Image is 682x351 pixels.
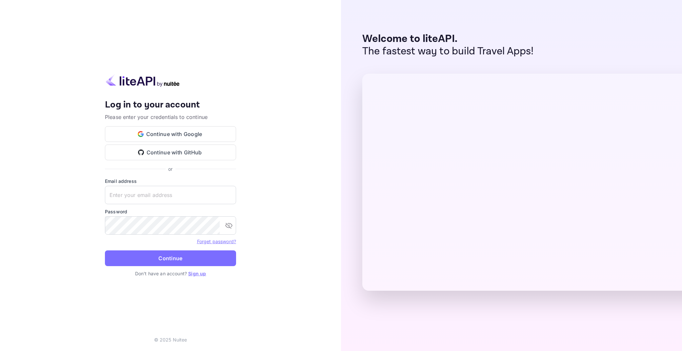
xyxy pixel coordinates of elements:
[105,270,236,277] p: Don't have an account?
[105,178,236,185] label: Email address
[105,145,236,160] button: Continue with GitHub
[105,74,180,87] img: liteapi
[197,239,236,244] a: Forget password?
[105,113,236,121] p: Please enter your credentials to continue
[105,186,236,204] input: Enter your email address
[105,126,236,142] button: Continue with Google
[188,271,206,276] a: Sign up
[168,166,172,172] p: or
[154,336,187,343] p: © 2025 Nuitee
[105,208,236,215] label: Password
[362,45,534,58] p: The fastest way to build Travel Apps!
[222,219,235,232] button: toggle password visibility
[197,238,236,244] a: Forget password?
[105,99,236,111] h4: Log in to your account
[105,250,236,266] button: Continue
[362,33,534,45] p: Welcome to liteAPI.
